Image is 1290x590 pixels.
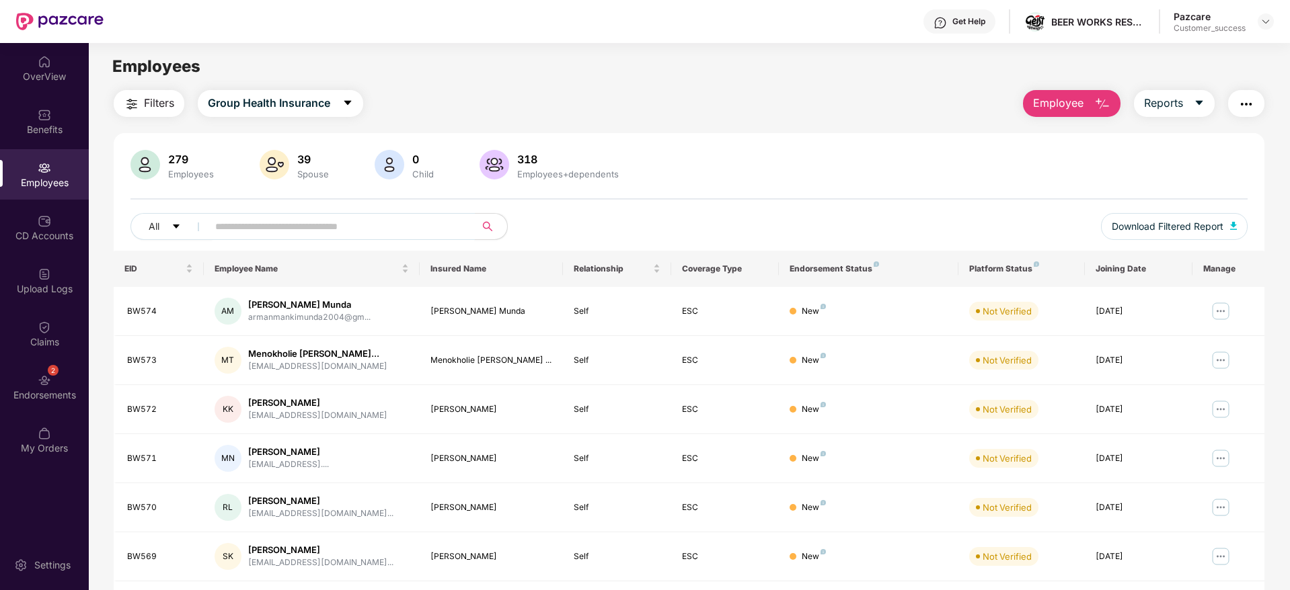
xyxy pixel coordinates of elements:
img: manageButton [1210,497,1231,518]
div: ESC [682,403,768,416]
img: svg+xml;base64,PHN2ZyBpZD0iQ0RfQWNjb3VudHMiIGRhdGEtbmFtZT0iQ0QgQWNjb3VudHMiIHhtbG5zPSJodHRwOi8vd3... [38,214,51,228]
span: caret-down [172,222,181,233]
div: [EMAIL_ADDRESS][DOMAIN_NAME] [248,360,387,373]
div: [DATE] [1096,403,1182,416]
div: BW569 [127,550,193,563]
div: Self [574,452,660,465]
span: search [474,221,500,232]
img: svg+xml;base64,PHN2ZyB4bWxucz0iaHR0cDovL3d3dy53My5vcmcvMjAwMC9zdmciIHdpZHRoPSI4IiBoZWlnaHQ9IjgiIH... [821,451,826,456]
div: [EMAIL_ADDRESS].... [248,458,329,471]
img: svg+xml;base64,PHN2ZyB4bWxucz0iaHR0cDovL3d3dy53My5vcmcvMjAwMC9zdmciIHdpZHRoPSI4IiBoZWlnaHQ9IjgiIH... [821,549,826,554]
div: BW570 [127,501,193,514]
div: Spouse [295,169,332,179]
img: svg+xml;base64,PHN2ZyB4bWxucz0iaHR0cDovL3d3dy53My5vcmcvMjAwMC9zdmciIHhtbG5zOnhsaW5rPSJodHRwOi8vd3... [130,150,160,179]
div: BW573 [127,354,193,367]
div: Pazcare [1174,10,1246,23]
div: [PERSON_NAME] Munda [430,305,553,318]
img: manageButton [1210,349,1231,371]
img: svg+xml;base64,PHN2ZyBpZD0iRHJvcGRvd24tMzJ4MzIiIHhtbG5zPSJodHRwOi8vd3d3LnczLm9yZy8yMDAwL3N2ZyIgd2... [1260,16,1271,27]
div: [EMAIL_ADDRESS][DOMAIN_NAME]... [248,556,393,569]
button: Group Health Insurancecaret-down [198,90,363,117]
div: Not Verified [983,452,1032,465]
div: [PERSON_NAME] [248,495,393,507]
div: [PERSON_NAME] [430,501,553,514]
button: Allcaret-down [130,213,213,240]
img: svg+xml;base64,PHN2ZyBpZD0iSGVscC0zMngzMiIgeG1sbnM9Imh0dHA6Ly93d3cudzMub3JnLzIwMDAvc3ZnIiB3aWR0aD... [934,16,947,30]
img: svg+xml;base64,PHN2ZyB4bWxucz0iaHR0cDovL3d3dy53My5vcmcvMjAwMC9zdmciIHdpZHRoPSIyNCIgaGVpZ2h0PSIyNC... [124,96,140,112]
div: Not Verified [983,501,1032,514]
span: Employees [112,56,200,76]
img: svg+xml;base64,PHN2ZyB4bWxucz0iaHR0cDovL3d3dy53My5vcmcvMjAwMC9zdmciIHhtbG5zOnhsaW5rPSJodHRwOi8vd3... [1230,222,1237,230]
div: BEER WORKS RESTAURANTS & MICRO BREWERY PVT LTD [1051,15,1145,28]
div: Menokholie [PERSON_NAME]... [248,347,387,360]
div: [DATE] [1096,501,1182,514]
div: Not Verified [983,403,1032,416]
img: svg+xml;base64,PHN2ZyB4bWxucz0iaHR0cDovL3d3dy53My5vcmcvMjAwMC9zdmciIHdpZHRoPSIyNCIgaGVpZ2h0PSIyNC... [1238,96,1254,112]
div: [PERSON_NAME] [430,550,553,563]
div: 2 [48,365,59,376]
img: svg+xml;base64,PHN2ZyB4bWxucz0iaHR0cDovL3d3dy53My5vcmcvMjAwMC9zdmciIHdpZHRoPSI4IiBoZWlnaHQ9IjgiIH... [874,261,879,267]
div: [PERSON_NAME] [430,452,553,465]
div: BW572 [127,403,193,416]
div: [DATE] [1096,452,1182,465]
span: caret-down [342,97,353,110]
div: [PERSON_NAME] [248,446,329,458]
span: Employee [1033,95,1084,112]
div: Settings [30,558,75,572]
img: manageButton [1210,300,1231,322]
button: Reportscaret-down [1134,90,1215,117]
div: MT [215,347,241,374]
div: MN [215,445,241,472]
span: Filters [144,95,174,112]
span: Group Health Insurance [208,95,330,112]
img: manageButton [1210,398,1231,420]
div: ESC [682,550,768,563]
span: All [149,219,159,234]
div: AM [215,298,241,325]
img: svg+xml;base64,PHN2ZyB4bWxucz0iaHR0cDovL3d3dy53My5vcmcvMjAwMC9zdmciIHdpZHRoPSI4IiBoZWlnaHQ9IjgiIH... [1034,261,1039,267]
span: Relationship [574,263,650,274]
div: [PERSON_NAME] [430,403,553,416]
div: [EMAIL_ADDRESS][DOMAIN_NAME]... [248,507,393,520]
div: [DATE] [1096,354,1182,367]
th: Relationship [563,251,671,287]
button: Download Filtered Report [1101,213,1248,240]
div: [DATE] [1096,305,1182,318]
img: svg+xml;base64,PHN2ZyB4bWxucz0iaHR0cDovL3d3dy53My5vcmcvMjAwMC9zdmciIHhtbG5zOnhsaW5rPSJodHRwOi8vd3... [1094,96,1110,112]
img: svg+xml;base64,PHN2ZyB4bWxucz0iaHR0cDovL3d3dy53My5vcmcvMjAwMC9zdmciIHhtbG5zOnhsaW5rPSJodHRwOi8vd3... [480,150,509,179]
div: KK [215,396,241,423]
div: Self [574,403,660,416]
div: New [802,550,826,563]
div: Not Verified [983,304,1032,318]
img: svg+xml;base64,PHN2ZyBpZD0iRW1wbG95ZWVzIiB4bWxucz0iaHR0cDovL3d3dy53My5vcmcvMjAwMC9zdmciIHdpZHRoPS... [38,161,51,175]
div: Self [574,354,660,367]
div: New [802,452,826,465]
img: svg+xml;base64,PHN2ZyBpZD0iQmVuZWZpdHMiIHhtbG5zPSJodHRwOi8vd3d3LnczLm9yZy8yMDAwL3N2ZyIgd2lkdGg9Ij... [38,108,51,122]
img: manageButton [1210,546,1231,567]
div: New [802,403,826,416]
div: SK [215,543,241,570]
img: svg+xml;base64,PHN2ZyB4bWxucz0iaHR0cDovL3d3dy53My5vcmcvMjAwMC9zdmciIHdpZHRoPSI4IiBoZWlnaHQ9IjgiIH... [821,304,826,309]
div: Not Verified [983,353,1032,367]
div: New [802,501,826,514]
div: 318 [515,153,621,166]
img: svg+xml;base64,PHN2ZyB4bWxucz0iaHR0cDovL3d3dy53My5vcmcvMjAwMC9zdmciIHhtbG5zOnhsaW5rPSJodHRwOi8vd3... [375,150,404,179]
th: Insured Name [420,251,564,287]
span: Employee Name [215,263,399,274]
img: svg+xml;base64,PHN2ZyB4bWxucz0iaHR0cDovL3d3dy53My5vcmcvMjAwMC9zdmciIHhtbG5zOnhsaW5rPSJodHRwOi8vd3... [260,150,289,179]
img: manageButton [1210,448,1231,469]
img: svg+xml;base64,PHN2ZyBpZD0iU2V0dGluZy0yMHgyMCIgeG1sbnM9Imh0dHA6Ly93d3cudzMub3JnLzIwMDAvc3ZnIiB3aW... [14,558,28,572]
span: caret-down [1194,97,1205,110]
div: Employees+dependents [515,169,621,179]
div: BW571 [127,452,193,465]
div: Child [410,169,437,179]
div: [PERSON_NAME] Munda [248,298,371,311]
div: Endorsement Status [790,263,948,274]
span: EID [124,263,183,274]
img: svg+xml;base64,PHN2ZyB4bWxucz0iaHR0cDovL3d3dy53My5vcmcvMjAwMC9zdmciIHdpZHRoPSI4IiBoZWlnaHQ9IjgiIH... [821,500,826,505]
button: search [474,213,508,240]
div: Employees [165,169,217,179]
button: Filters [114,90,184,117]
img: svg+xml;base64,PHN2ZyBpZD0iVXBsb2FkX0xvZ3MiIGRhdGEtbmFtZT0iVXBsb2FkIExvZ3MiIHhtbG5zPSJodHRwOi8vd3... [38,267,51,281]
img: New Pazcare Logo [16,13,104,30]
